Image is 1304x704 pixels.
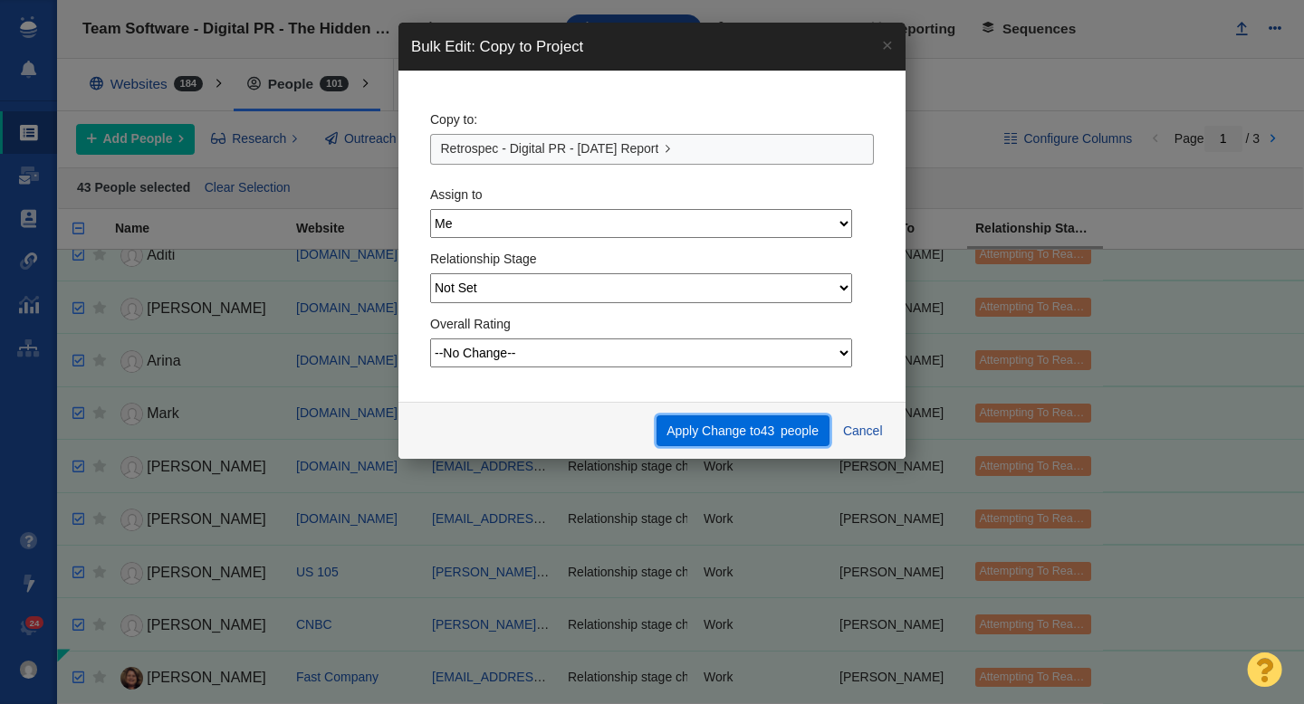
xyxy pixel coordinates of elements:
[430,316,511,332] label: Overall Rating
[832,415,893,446] button: Cancel
[869,23,906,67] a: ×
[430,111,477,128] label: Copy to:
[411,38,475,55] span: Bulk Edit:
[761,423,775,438] span: 43
[781,423,819,438] span: people
[430,186,483,203] label: Assign to
[441,139,659,158] span: Retrospec - Digital PR - [DATE] Report
[657,415,829,446] button: Apply Change to43 people
[480,38,584,55] span: Copy to Project
[430,251,537,267] label: Relationship Stage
